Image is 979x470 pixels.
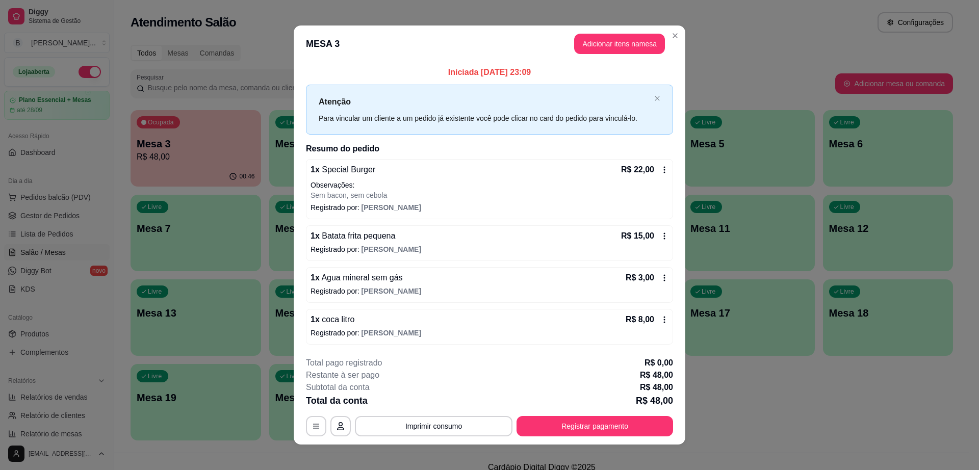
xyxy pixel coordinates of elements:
span: coca litro [320,315,354,324]
button: close [654,95,660,102]
p: 1 x [311,272,403,284]
h2: Resumo do pedido [306,143,673,155]
button: Imprimir consumo [355,416,512,436]
p: Registrado por: [311,244,668,254]
p: R$ 0,00 [645,357,673,369]
p: Total pago registrado [306,357,382,369]
button: Adicionar itens namesa [574,34,665,54]
p: Total da conta [306,394,368,408]
p: R$ 22,00 [621,164,654,176]
p: R$ 48,00 [640,381,673,394]
p: Observações: [311,180,668,190]
p: Restante à ser pago [306,369,379,381]
p: Registrado por: [311,328,668,338]
p: Subtotal da conta [306,381,370,394]
span: Batata frita pequena [320,231,396,240]
span: Agua mineral sem gás [320,273,403,282]
p: Registrado por: [311,286,668,296]
button: Registrar pagamento [517,416,673,436]
p: R$ 48,00 [640,369,673,381]
p: R$ 3,00 [626,272,654,284]
span: [PERSON_NAME] [362,245,421,253]
p: Registrado por: [311,202,668,213]
div: Para vincular um cliente a um pedido já existente você pode clicar no card do pedido para vinculá... [319,113,650,124]
span: [PERSON_NAME] [362,329,421,337]
span: close [654,95,660,101]
span: [PERSON_NAME] [362,287,421,295]
header: MESA 3 [294,25,685,62]
p: 1 x [311,230,395,242]
p: R$ 8,00 [626,314,654,326]
p: R$ 15,00 [621,230,654,242]
p: R$ 48,00 [636,394,673,408]
p: 1 x [311,164,375,176]
span: [PERSON_NAME] [362,203,421,212]
p: 1 x [311,314,354,326]
p: Sem bacon, sem cebola [311,190,668,200]
p: Atenção [319,95,650,108]
p: Iniciada [DATE] 23:09 [306,66,673,79]
button: Close [667,28,683,44]
span: Special Burger [320,165,375,174]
